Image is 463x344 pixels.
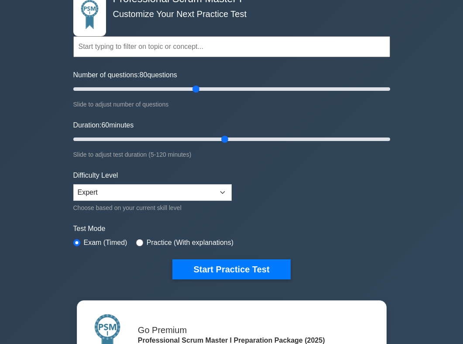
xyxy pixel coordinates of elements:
label: Duration: minutes [73,120,134,131]
div: Slide to adjust number of questions [73,99,390,110]
div: Slide to adjust test duration (5-120 minutes) [73,149,390,160]
div: Choose based on your current skill level [73,203,232,213]
input: Start typing to filter on topic or concept... [73,36,390,57]
label: Exam (Timed) [84,237,127,248]
span: 60 [101,121,109,129]
label: Number of questions: questions [73,70,177,80]
button: Start Practice Test [172,259,290,279]
label: Test Mode [73,224,390,234]
label: Practice (With explanations) [147,237,233,248]
span: 80 [140,71,147,79]
label: Difficulty Level [73,170,118,181]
